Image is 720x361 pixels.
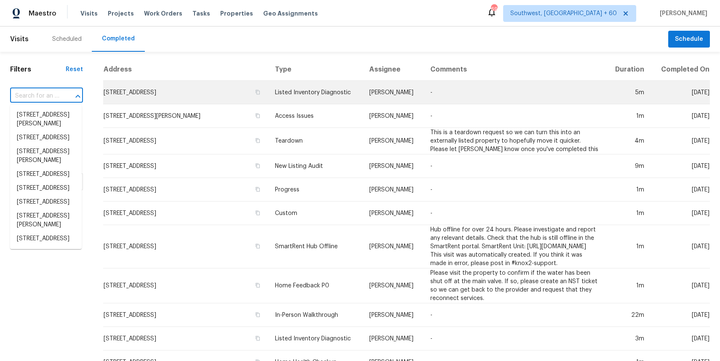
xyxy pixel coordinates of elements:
li: [STREET_ADDRESS] [10,232,82,246]
td: [STREET_ADDRESS] [103,202,268,225]
td: - [424,81,605,104]
td: [DATE] [651,81,710,104]
td: [PERSON_NAME] [363,225,424,268]
li: [STREET_ADDRESS] [10,195,82,209]
td: [DATE] [651,268,710,303]
span: Visits [80,9,98,18]
button: Copy Address [254,88,261,96]
td: [PERSON_NAME] [363,202,424,225]
td: New Listing Audit [268,154,363,178]
li: [STREET_ADDRESS][PERSON_NAME] [10,246,82,268]
span: Schedule [675,34,703,45]
th: Type [268,58,363,81]
th: Comments [424,58,605,81]
td: - [424,104,605,128]
li: [STREET_ADDRESS][PERSON_NAME] [10,209,82,232]
button: Copy Address [254,162,261,170]
div: Reset [66,65,83,74]
td: [STREET_ADDRESS] [103,225,268,268]
span: Geo Assignments [263,9,318,18]
th: Assignee [363,58,424,81]
td: SmartRent Hub Offline [268,225,363,268]
td: [PERSON_NAME] [363,81,424,104]
button: Copy Address [254,186,261,193]
td: [STREET_ADDRESS][PERSON_NAME] [103,104,268,128]
td: [DATE] [651,178,710,202]
td: 3m [605,327,651,350]
div: Completed [102,35,135,43]
td: Hub offline for over 24 hours. Please investigate and report any relevant details. Check that the... [424,225,605,268]
td: [DATE] [651,202,710,225]
td: - [424,327,605,350]
td: [PERSON_NAME] [363,104,424,128]
td: 1m [605,225,651,268]
td: [DATE] [651,154,710,178]
td: [STREET_ADDRESS] [103,303,268,327]
h1: Filters [10,65,66,74]
td: 22m [605,303,651,327]
td: [STREET_ADDRESS] [103,178,268,202]
td: Progress [268,178,363,202]
li: [STREET_ADDRESS] [10,181,82,195]
td: - [424,154,605,178]
td: 9m [605,154,651,178]
button: Copy Address [254,242,261,250]
span: Projects [108,9,134,18]
button: Copy Address [254,137,261,144]
td: [PERSON_NAME] [363,154,424,178]
span: Visits [10,30,29,48]
button: Close [72,90,84,102]
span: Properties [220,9,253,18]
td: [STREET_ADDRESS] [103,154,268,178]
td: This is a teardown request so we can turn this into an externally listed property to hopefully mo... [424,128,605,154]
div: Scheduled [52,35,82,43]
td: [STREET_ADDRESS] [103,81,268,104]
button: Copy Address [254,334,261,342]
td: [DATE] [651,327,710,350]
td: Please visit the property to confirm if the water has been shut off at the main valve. If so, ple... [424,268,605,303]
td: Listed Inventory Diagnostic [268,327,363,350]
td: [STREET_ADDRESS] [103,128,268,154]
td: [DATE] [651,104,710,128]
td: In-Person Walkthrough [268,303,363,327]
td: 5m [605,81,651,104]
td: - [424,202,605,225]
td: Teardown [268,128,363,154]
td: [PERSON_NAME] [363,178,424,202]
span: Maestro [29,9,56,18]
td: [PERSON_NAME] [363,268,424,303]
button: Copy Address [254,311,261,319]
th: Completed On [651,58,710,81]
td: Custom [268,202,363,225]
td: [PERSON_NAME] [363,128,424,154]
div: 697 [491,5,497,13]
button: Copy Address [254,209,261,217]
button: Copy Address [254,281,261,289]
td: [DATE] [651,303,710,327]
td: 1m [605,178,651,202]
td: 1m [605,202,651,225]
li: [STREET_ADDRESS][PERSON_NAME] [10,145,82,167]
li: [STREET_ADDRESS][PERSON_NAME] [10,108,82,131]
button: Copy Address [254,112,261,119]
button: Schedule [668,31,710,48]
td: Access Issues [268,104,363,128]
td: Home Feedback P0 [268,268,363,303]
span: [PERSON_NAME] [656,9,707,18]
span: Southwest, [GEOGRAPHIC_DATA] + 60 [510,9,617,18]
td: [DATE] [651,128,710,154]
span: Work Orders [144,9,182,18]
td: [PERSON_NAME] [363,303,424,327]
td: [DATE] [651,225,710,268]
td: [PERSON_NAME] [363,327,424,350]
td: 4m [605,128,651,154]
td: [STREET_ADDRESS] [103,327,268,350]
li: [STREET_ADDRESS] [10,131,82,145]
td: Listed Inventory Diagnostic [268,81,363,104]
td: 1m [605,104,651,128]
li: [STREET_ADDRESS] [10,167,82,181]
td: - [424,178,605,202]
td: 1m [605,268,651,303]
span: Tasks [192,11,210,16]
input: Search for an address... [10,90,59,103]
